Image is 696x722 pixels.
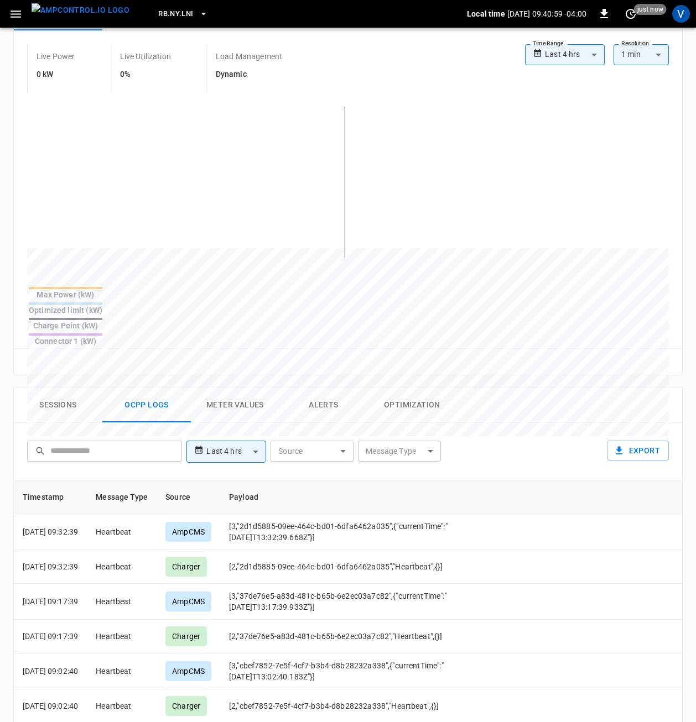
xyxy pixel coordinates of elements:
[23,596,78,607] p: [DATE] 09:17:39
[32,3,129,17] img: ampcontrol.io logo
[87,653,157,689] td: Heartbeat
[165,661,211,681] div: AmpCMS
[220,620,482,653] td: [2,"37de76e5-a83d-481c-b65b-6e2ec03a7c82","Heartbeat",{}]
[37,51,75,62] p: Live Power
[672,5,690,23] div: profile-icon
[621,39,649,48] label: Resolution
[23,631,78,642] p: [DATE] 09:17:39
[607,441,669,461] button: Export
[614,44,669,65] div: 1 min
[634,4,667,15] span: just now
[157,481,220,514] th: Source
[23,561,78,572] p: [DATE] 09:32:39
[87,620,157,653] td: Heartbeat
[545,44,605,65] div: Last 4 hrs
[467,8,505,19] p: Local time
[507,8,586,19] p: [DATE] 09:40:59 -04:00
[622,5,640,23] button: set refresh interval
[37,69,75,81] h6: 0 kW
[220,653,482,689] td: [3,"cbef7852-7e5f-4cf7-b3b4-d8b28232a338",{"currentTime":"[DATE]T13:02:40.183Z"}]
[23,666,78,677] p: [DATE] 09:02:40
[23,700,78,711] p: [DATE] 09:02:40
[120,69,171,81] h6: 0%
[206,441,266,462] div: Last 4 hrs
[23,526,78,537] p: [DATE] 09:32:39
[102,388,191,423] button: Ocpp logs
[220,481,482,514] th: Payload
[14,481,87,514] th: Timestamp
[165,696,207,716] div: Charger
[216,51,282,62] p: Load Management
[279,388,368,423] button: Alerts
[533,39,564,48] label: Time Range
[216,69,282,81] h6: Dynamic
[14,388,102,423] button: Sessions
[158,8,193,20] span: RB.NY.LNI
[191,388,279,423] button: Meter Values
[87,481,157,514] th: Message Type
[120,51,171,62] p: Live Utilization
[154,3,212,25] button: RB.NY.LNI
[165,626,207,646] div: Charger
[368,388,456,423] button: Optimization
